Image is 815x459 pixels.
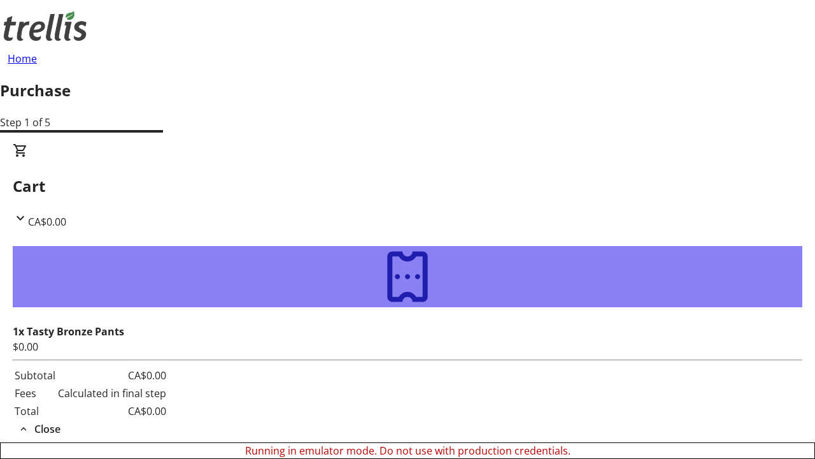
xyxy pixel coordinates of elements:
[13,421,66,437] button: Close
[57,385,167,402] td: Calculated in final step
[34,421,60,437] span: Close
[14,367,56,384] td: Subtotal
[13,143,802,229] div: CartCA$0.00
[13,339,802,354] div: $0.00
[13,324,124,339] strong: 1x Tasty Bronze Pants
[13,175,802,198] h2: Cart
[57,367,167,384] td: CA$0.00
[14,403,56,419] td: Total
[14,385,56,402] td: Fees
[13,229,802,437] div: CartCA$0.00
[57,403,167,419] td: CA$0.00
[28,215,66,229] span: CA$0.00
